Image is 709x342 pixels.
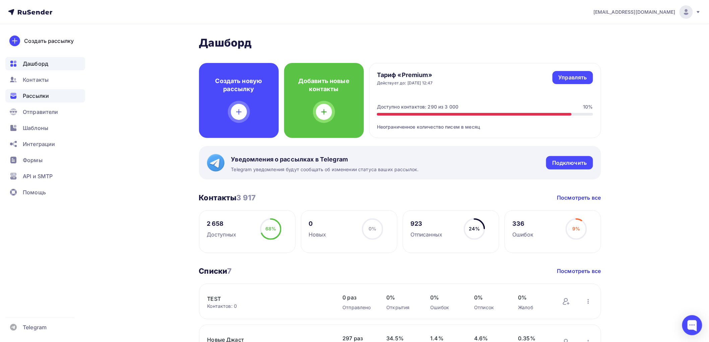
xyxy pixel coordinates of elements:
div: Жалоб [518,304,549,311]
a: [EMAIL_ADDRESS][DOMAIN_NAME] [593,5,701,19]
a: Посмотреть все [557,267,601,275]
div: Создать рассылку [24,37,74,45]
a: TEST [207,295,321,303]
div: Новых [309,230,326,238]
h3: Списки [199,266,232,276]
div: Ошибок [431,304,461,311]
span: 0 раз [343,293,373,301]
h2: Дашборд [199,36,601,50]
div: Действует до: [DATE] 12:47 [377,80,433,86]
div: 923 [410,220,442,228]
h4: Добавить новые контакты [295,77,353,93]
h4: Тариф «Premium» [377,71,433,79]
span: Помощь [23,188,46,196]
span: 9% [572,226,580,231]
div: Управлять [559,74,587,81]
div: 336 [512,220,534,228]
div: 2 658 [207,220,236,228]
a: Дашборд [5,57,85,70]
div: 10% [583,104,593,110]
span: [EMAIL_ADDRESS][DOMAIN_NAME] [593,9,675,15]
a: Отправители [5,105,85,119]
span: 0% [474,293,505,301]
a: Формы [5,153,85,167]
div: Отписок [474,304,505,311]
span: 3 917 [237,193,256,202]
span: Telegram уведомления будут сообщать об изменении статуса ваших рассылок. [231,166,419,173]
span: Уведомления о рассылках в Telegram [231,155,419,163]
span: 7 [227,267,232,275]
span: 0% [369,226,376,231]
span: Шаблоны [23,124,48,132]
div: Доступных [207,230,236,238]
div: Контактов: 0 [207,303,329,310]
a: Контакты [5,73,85,86]
div: Отправлено [343,304,373,311]
div: Ошибок [512,230,534,238]
span: 0% [387,293,417,301]
div: Отписанных [410,230,442,238]
span: 24% [469,226,480,231]
span: Контакты [23,76,49,84]
span: Telegram [23,323,47,331]
div: Открытия [387,304,417,311]
span: Формы [23,156,43,164]
span: Отправители [23,108,58,116]
h3: Контакты [199,193,256,202]
div: Неограниченное количество писем в месяц [377,116,593,130]
span: 68% [265,226,276,231]
span: API и SMTP [23,172,53,180]
div: Подключить [552,159,587,167]
span: Дашборд [23,60,48,68]
a: Посмотреть все [557,194,601,202]
a: Шаблоны [5,121,85,135]
span: Рассылки [23,92,49,100]
h4: Создать новую рассылку [210,77,268,93]
span: Интеграции [23,140,55,148]
span: 0% [431,293,461,301]
a: Рассылки [5,89,85,102]
div: 0 [309,220,326,228]
div: Доступно контактов: 290 из 3 000 [377,104,458,110]
span: 0% [518,293,549,301]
